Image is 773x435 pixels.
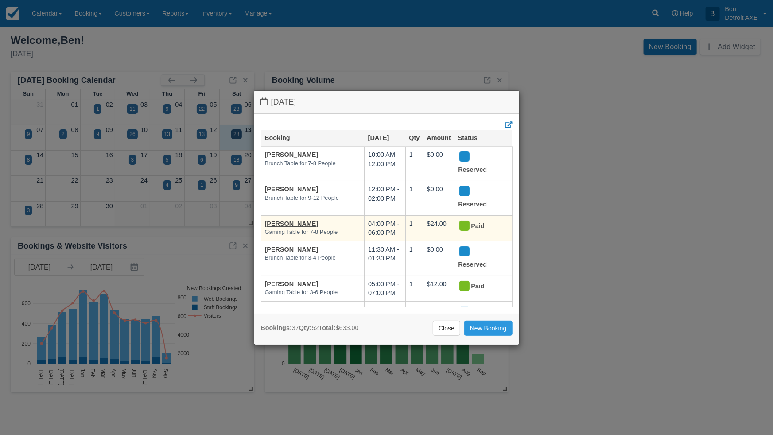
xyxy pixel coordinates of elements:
div: Reserved [458,150,501,177]
strong: Total: [319,324,336,331]
td: 12:00 PM - 02:00 PM [365,301,406,336]
td: $0.00 [423,241,454,276]
em: Brunch Table for 7-8 People [265,159,361,168]
td: 04:00 PM - 06:00 PM [365,215,406,241]
em: Brunch Table for 3-4 People [265,254,361,262]
a: [PERSON_NAME] [265,246,319,253]
a: [PERSON_NAME] [265,280,319,287]
strong: Qty: [299,324,312,331]
td: $24.00 [423,215,454,241]
a: Amount [427,134,451,141]
td: $0.00 [423,301,454,336]
a: [DATE] [368,134,389,141]
div: 37 52 $633.00 [261,323,359,333]
div: Reserved [458,305,501,332]
div: Paid [458,280,501,294]
h4: [DATE] [261,97,513,107]
td: 1 [405,276,423,301]
em: Gaming Table for 3-6 People [265,288,361,297]
a: New Booking [464,321,513,336]
td: 1 [405,241,423,276]
div: Paid [458,219,501,233]
td: 12:00 PM - 02:00 PM [365,181,406,215]
div: Reserved [458,245,501,272]
a: [PERSON_NAME] [265,186,319,193]
a: [PERSON_NAME] [265,220,319,227]
div: Reserved [458,185,501,212]
td: $0.00 [423,146,454,181]
td: $0.00 [423,181,454,215]
td: $12.00 [423,276,454,301]
td: 1 [405,215,423,241]
td: 1 [405,146,423,181]
td: 11:30 AM - 01:30 PM [365,241,406,276]
td: 1 [405,181,423,215]
a: Qty [409,134,420,141]
a: [PERSON_NAME] [265,306,319,313]
a: Booking [264,134,290,141]
em: Brunch Table for 9-12 People [265,194,361,202]
a: Close [433,321,460,336]
td: 10:00 AM - 12:00 PM [365,146,406,181]
em: Gaming Table for 7-8 People [265,228,361,237]
strong: Bookings: [261,324,292,331]
td: 1 [405,301,423,336]
td: 05:00 PM - 07:00 PM [365,276,406,301]
a: [PERSON_NAME] [265,151,319,158]
a: Status [458,134,478,141]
